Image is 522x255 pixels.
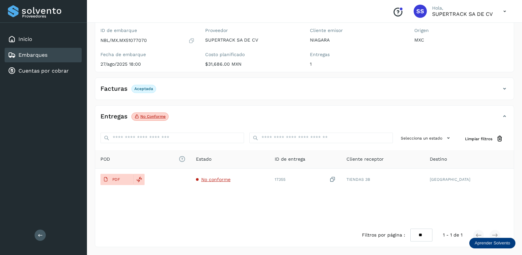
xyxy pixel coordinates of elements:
span: Estado [196,156,211,163]
p: SUPERTRACK SA DE CV [432,11,493,17]
p: No conforme [140,114,166,119]
p: Proveedores [22,14,79,18]
label: Origen [414,28,508,33]
td: [GEOGRAPHIC_DATA] [425,169,514,190]
p: SUPERTRACK SA DE CV [205,37,299,43]
button: Limpiar filtros [460,133,508,145]
a: Cuentas por cobrar [18,68,69,74]
button: Selecciona un estado [398,133,454,143]
span: 1 - 1 de 1 [443,232,462,239]
p: NIAGARA [310,37,404,43]
span: Filtros por página : [362,232,405,239]
span: Limpiar filtros [465,136,492,142]
div: 17355 [275,176,336,183]
label: ID de embarque [100,28,195,33]
span: POD [100,156,185,163]
span: ID de entrega [275,156,305,163]
div: Inicio [5,32,82,47]
p: Aceptada [134,86,153,91]
label: Costo planificado [205,52,299,57]
p: PDF [112,177,120,182]
div: Embarques [5,48,82,62]
label: Fecha de embarque [100,52,195,57]
a: Embarques [18,52,47,58]
label: Proveedor [205,28,299,33]
p: $31,686.00 MXN [205,61,299,67]
div: EntregasNo conforme [95,111,514,127]
div: FacturasAceptada [95,83,514,100]
h4: Entregas [100,113,127,120]
span: Destino [430,156,447,163]
h4: Facturas [100,85,127,93]
p: NBL/MX.MX51077070 [100,38,147,43]
label: Cliente emisor [310,28,404,33]
td: TIENDAS 3B [341,169,425,190]
div: Aprender Solvento [469,238,515,248]
div: Reemplazar POD [133,174,145,185]
div: Cuentas por cobrar [5,64,82,78]
a: Inicio [18,36,32,42]
span: Cliente receptor [346,156,384,163]
span: No conforme [201,177,231,182]
button: PDF [100,174,133,185]
label: Entregas [310,52,404,57]
p: MXC [414,37,508,43]
p: Hola, [432,5,493,11]
p: Aprender Solvento [475,240,510,246]
p: 1 [310,61,404,67]
p: 27/ago/2025 18:00 [100,61,195,67]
